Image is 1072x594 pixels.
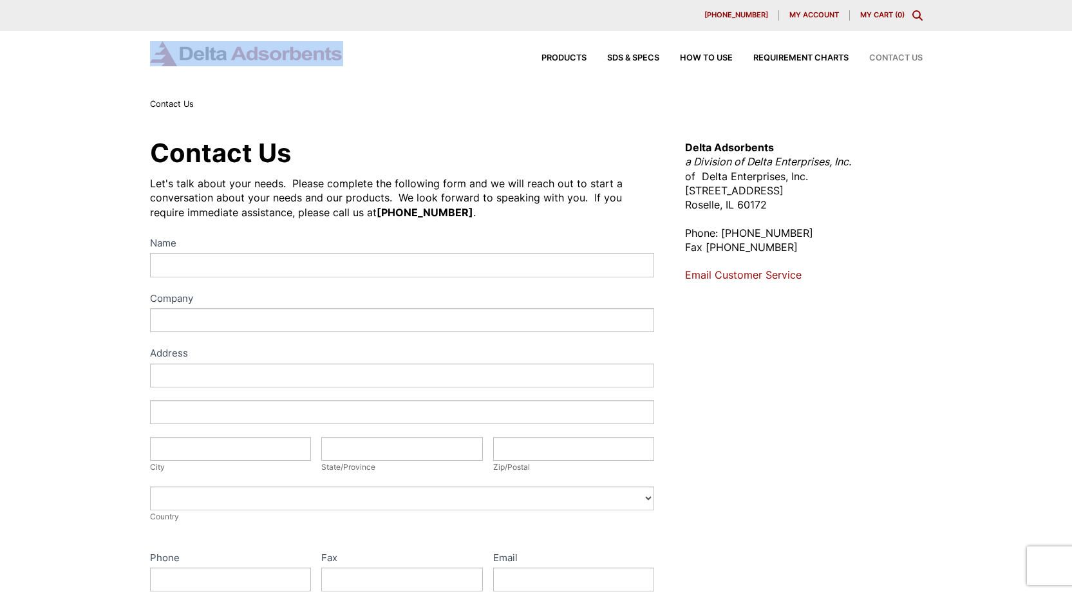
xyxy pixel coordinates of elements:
a: Email Customer Service [685,268,802,281]
label: Email [493,550,655,568]
a: SDS & SPECS [587,54,659,62]
label: Company [150,290,655,309]
div: Let's talk about your needs. Please complete the following form and we will reach out to start a ... [150,176,655,219]
span: Contact Us [869,54,923,62]
strong: [PHONE_NUMBER] [377,206,473,219]
p: Phone: [PHONE_NUMBER] Fax [PHONE_NUMBER] [685,226,922,255]
label: Fax [321,550,483,568]
h1: Contact Us [150,140,655,166]
img: Delta Adsorbents [150,41,343,66]
div: Country [150,510,655,523]
a: My Cart (0) [860,10,905,19]
div: Zip/Postal [493,461,655,474]
span: SDS & SPECS [607,54,659,62]
span: Contact Us [150,99,194,109]
p: of Delta Enterprises, Inc. [STREET_ADDRESS] Roselle, IL 60172 [685,140,922,212]
span: How to Use [680,54,733,62]
div: Address [150,345,655,364]
span: Products [541,54,587,62]
a: [PHONE_NUMBER] [694,10,779,21]
div: Toggle Modal Content [912,10,923,21]
a: How to Use [659,54,733,62]
span: 0 [898,10,902,19]
div: City [150,461,312,474]
a: Products [521,54,587,62]
em: a Division of Delta Enterprises, Inc. [685,155,851,168]
div: State/Province [321,461,483,474]
a: My account [779,10,850,21]
a: Contact Us [849,54,923,62]
label: Phone [150,550,312,568]
label: Name [150,235,655,254]
span: Requirement Charts [753,54,849,62]
strong: Delta Adsorbents [685,141,774,154]
a: Requirement Charts [733,54,849,62]
span: [PHONE_NUMBER] [704,12,768,19]
span: My account [789,12,839,19]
